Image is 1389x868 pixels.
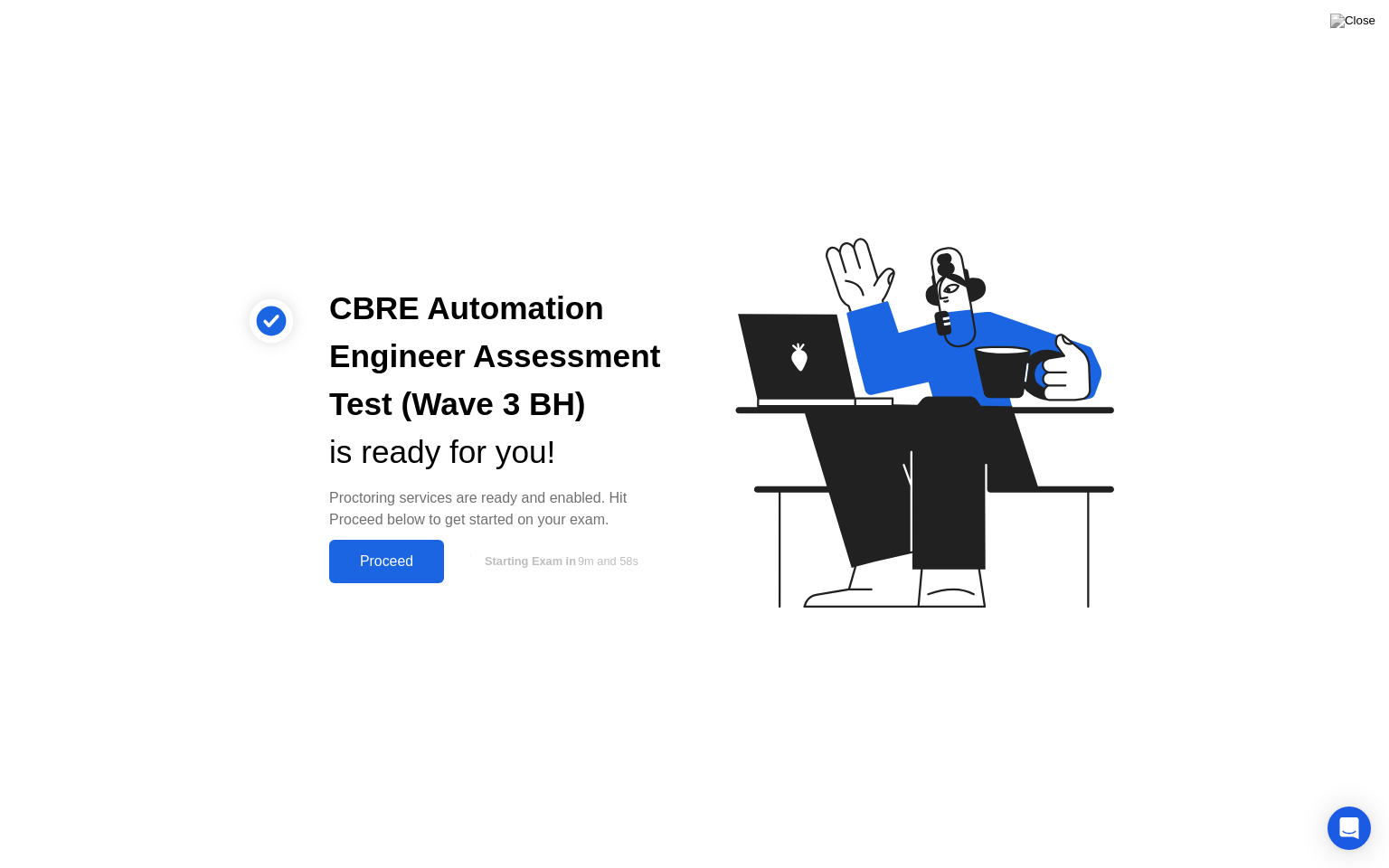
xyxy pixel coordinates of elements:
[1330,14,1375,28] img: Close
[453,544,666,579] button: Starting Exam in9m and 58s
[1328,807,1371,850] div: Open Intercom Messenger
[335,553,439,570] div: Proceed
[578,554,638,568] span: 9m and 58s
[329,429,666,476] div: is ready for you!
[329,540,444,583] button: Proceed
[329,487,666,531] div: Proctoring services are ready and enabled. Hit Proceed below to get started on your exam.
[329,285,666,428] div: CBRE Automation Engineer Assessment Test (Wave 3 BH)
